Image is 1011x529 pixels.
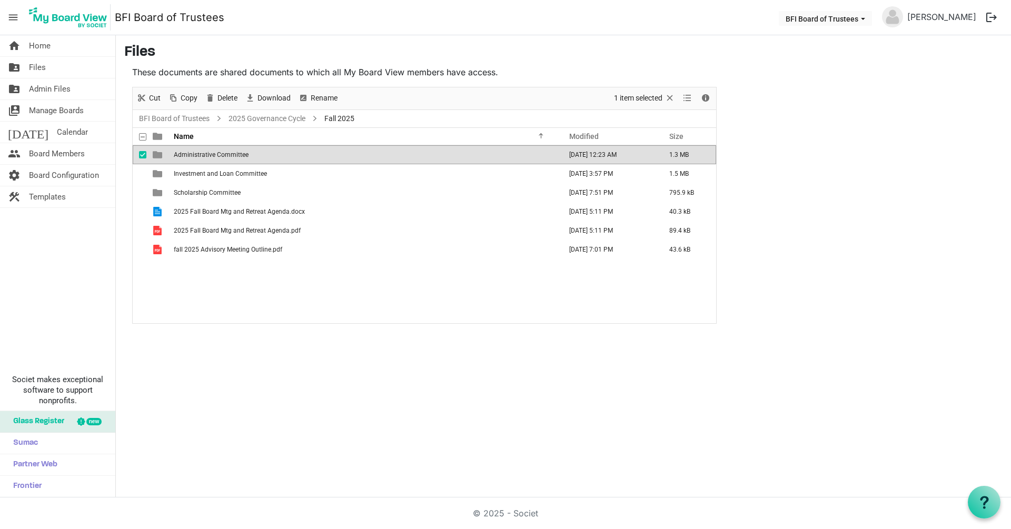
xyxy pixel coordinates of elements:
td: September 11, 2025 7:01 PM column header Modified [558,240,658,259]
td: 89.4 kB is template cell column header Size [658,221,716,240]
span: Sumac [8,433,38,454]
td: Investment and Loan Committee is template cell column header Name [171,164,558,183]
span: folder_shared [8,78,21,99]
div: new [86,418,102,425]
span: Rename [310,92,339,105]
button: View dropdownbutton [681,92,693,105]
td: is template cell column header type [146,240,171,259]
span: Frontier [8,476,42,497]
span: Home [29,35,51,56]
span: Societ makes exceptional software to support nonprofits. [5,374,111,406]
span: Board Configuration [29,165,99,186]
span: Delete [216,92,239,105]
td: is template cell column header type [146,183,171,202]
span: home [8,35,21,56]
div: Download [241,87,294,109]
a: [PERSON_NAME] [903,6,980,27]
a: BFI Board of Trustees [115,7,224,28]
a: My Board View Logo [26,4,115,31]
td: September 15, 2025 7:51 PM column header Modified [558,183,658,202]
span: Manage Boards [29,100,84,121]
span: Board Members [29,143,85,164]
span: Investment and Loan Committee [174,170,267,177]
button: Delete [203,92,240,105]
span: Modified [569,132,599,141]
span: Templates [29,186,66,207]
span: settings [8,165,21,186]
span: 1 item selected [613,92,663,105]
td: checkbox [133,164,146,183]
span: Files [29,57,46,78]
td: 2025 Fall Board Mtg and Retreat Agenda.pdf is template cell column header Name [171,221,558,240]
button: Copy [166,92,200,105]
img: no-profile-picture.svg [882,6,903,27]
h3: Files [124,44,1003,62]
div: Rename [294,87,341,109]
td: September 20, 2025 3:57 PM column header Modified [558,164,658,183]
td: 1.3 MB is template cell column header Size [658,145,716,164]
td: checkbox [133,202,146,221]
td: 40.3 kB is template cell column header Size [658,202,716,221]
td: is template cell column header type [146,164,171,183]
td: checkbox [133,240,146,259]
span: Admin Files [29,78,71,99]
td: 795.9 kB is template cell column header Size [658,183,716,202]
span: Size [669,132,683,141]
a: 2025 Governance Cycle [226,112,308,125]
div: Details [697,87,715,109]
td: fall 2025 Advisory Meeting Outline.pdf is template cell column header Name [171,240,558,259]
p: These documents are shared documents to which all My Board View members have access. [132,66,717,78]
span: Download [256,92,292,105]
span: Partner Web [8,454,57,475]
button: Rename [296,92,340,105]
button: Details [699,92,713,105]
span: Copy [180,92,199,105]
button: Selection [612,92,677,105]
span: [DATE] [8,122,48,143]
span: Scholarship Committee [174,189,241,196]
td: 1.5 MB is template cell column header Size [658,164,716,183]
span: people [8,143,21,164]
td: September 21, 2025 12:23 AM column header Modified [558,145,658,164]
td: 43.6 kB is template cell column header Size [658,240,716,259]
a: BFI Board of Trustees [137,112,212,125]
span: menu [3,7,23,27]
td: September 24, 2025 5:11 PM column header Modified [558,202,658,221]
td: is template cell column header type [146,145,171,164]
td: checkbox [133,183,146,202]
div: Clear selection [610,87,679,109]
div: View [679,87,697,109]
td: checkbox [133,145,146,164]
span: 2025 Fall Board Mtg and Retreat Agenda.docx [174,208,305,215]
td: is template cell column header type [146,202,171,221]
td: 2025 Fall Board Mtg and Retreat Agenda.docx is template cell column header Name [171,202,558,221]
div: Cut [133,87,164,109]
span: Administrative Committee [174,151,249,158]
span: Glass Register [8,411,64,432]
span: Cut [148,92,162,105]
span: Calendar [57,122,88,143]
td: checkbox [133,221,146,240]
img: My Board View Logo [26,4,111,31]
span: 2025 Fall Board Mtg and Retreat Agenda.pdf [174,227,301,234]
a: © 2025 - Societ [473,508,538,518]
div: Copy [164,87,201,109]
span: Name [174,132,194,141]
button: Cut [135,92,163,105]
td: September 24, 2025 5:11 PM column header Modified [558,221,658,240]
button: logout [980,6,1003,28]
td: is template cell column header type [146,221,171,240]
span: fall 2025 Advisory Meeting Outline.pdf [174,246,282,253]
span: folder_shared [8,57,21,78]
button: BFI Board of Trustees dropdownbutton [779,11,872,26]
button: Download [243,92,293,105]
td: Administrative Committee is template cell column header Name [171,145,558,164]
span: switch_account [8,100,21,121]
span: construction [8,186,21,207]
span: Fall 2025 [322,112,356,125]
td: Scholarship Committee is template cell column header Name [171,183,558,202]
div: Delete [201,87,241,109]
